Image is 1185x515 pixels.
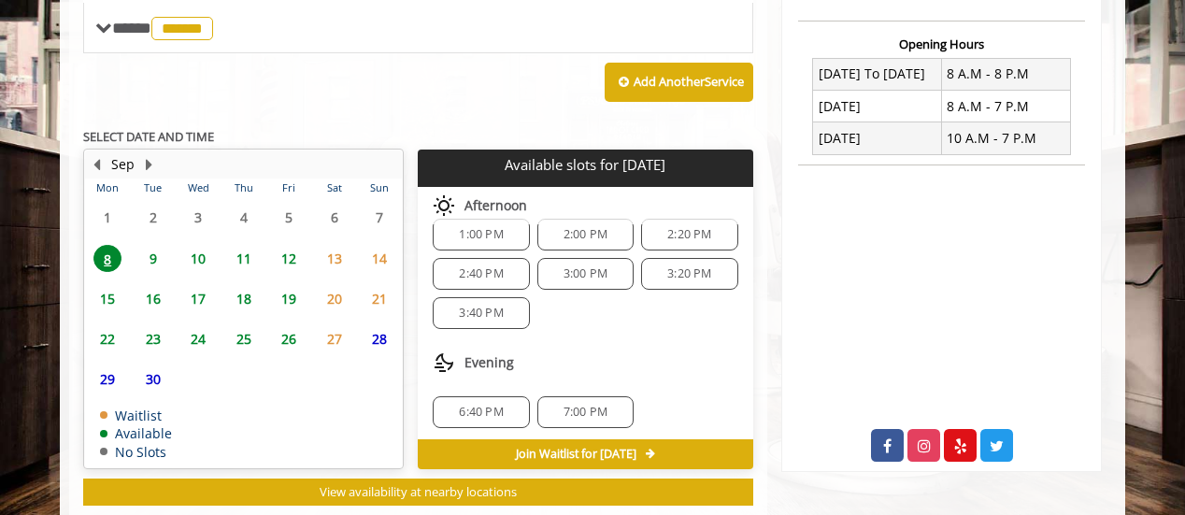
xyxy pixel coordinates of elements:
[357,319,403,359] td: Select day28
[464,355,514,370] span: Evening
[275,325,303,352] span: 26
[100,445,172,459] td: No Slots
[941,122,1070,154] td: 10 A.M - 7 P.M
[320,483,517,500] span: View availability at nearby locations
[667,266,711,281] span: 3:20 PM
[93,365,121,393] span: 29
[311,237,356,278] td: Select day13
[537,219,634,250] div: 2:00 PM
[311,319,356,359] td: Select day27
[357,279,403,319] td: Select day21
[275,245,303,272] span: 12
[433,219,529,250] div: 1:00 PM
[184,245,212,272] span: 10
[641,219,737,250] div: 2:20 PM
[139,245,167,272] span: 9
[266,279,311,319] td: Select day19
[365,245,393,272] span: 14
[433,194,455,217] img: afternoon slots
[321,245,349,272] span: 13
[357,179,403,197] th: Sun
[813,91,942,122] td: [DATE]
[89,154,104,175] button: Previous Month
[130,279,175,319] td: Select day16
[130,319,175,359] td: Select day23
[433,297,529,329] div: 3:40 PM
[230,245,258,272] span: 11
[100,426,172,440] td: Available
[813,58,942,90] td: [DATE] To [DATE]
[564,405,607,420] span: 7:00 PM
[464,198,527,213] span: Afternoon
[433,351,455,374] img: evening slots
[459,405,503,420] span: 6:40 PM
[184,325,212,352] span: 24
[83,479,753,506] button: View availability at nearby locations
[425,157,745,173] p: Available slots for [DATE]
[537,258,634,290] div: 3:00 PM
[459,227,503,242] span: 1:00 PM
[139,325,167,352] span: 23
[365,285,393,312] span: 21
[311,279,356,319] td: Select day20
[634,73,744,90] b: Add Another Service
[459,306,503,321] span: 3:40 PM
[321,285,349,312] span: 20
[667,227,711,242] span: 2:20 PM
[813,122,942,154] td: [DATE]
[516,447,636,462] span: Join Waitlist for [DATE]
[275,285,303,312] span: 19
[433,258,529,290] div: 2:40 PM
[93,245,121,272] span: 8
[357,237,403,278] td: Select day14
[139,285,167,312] span: 16
[176,279,221,319] td: Select day17
[176,179,221,197] th: Wed
[230,285,258,312] span: 18
[221,319,265,359] td: Select day25
[141,154,156,175] button: Next Month
[85,179,130,197] th: Mon
[266,237,311,278] td: Select day12
[321,325,349,352] span: 27
[221,279,265,319] td: Select day18
[221,179,265,197] th: Thu
[459,266,503,281] span: 2:40 PM
[365,325,393,352] span: 28
[311,179,356,197] th: Sat
[83,128,214,145] b: SELECT DATE AND TIME
[130,179,175,197] th: Tue
[93,325,121,352] span: 22
[941,91,1070,122] td: 8 A.M - 7 P.M
[85,319,130,359] td: Select day22
[93,285,121,312] span: 15
[139,365,167,393] span: 30
[130,359,175,399] td: Select day30
[184,285,212,312] span: 17
[85,359,130,399] td: Select day29
[100,408,172,422] td: Waitlist
[941,58,1070,90] td: 8 A.M - 8 P.M
[433,396,529,428] div: 6:40 PM
[221,237,265,278] td: Select day11
[176,237,221,278] td: Select day10
[85,237,130,278] td: Select day8
[537,396,634,428] div: 7:00 PM
[266,319,311,359] td: Select day26
[564,227,607,242] span: 2:00 PM
[85,279,130,319] td: Select day15
[641,258,737,290] div: 3:20 PM
[130,237,175,278] td: Select day9
[111,154,135,175] button: Sep
[230,325,258,352] span: 25
[564,266,607,281] span: 3:00 PM
[176,319,221,359] td: Select day24
[266,179,311,197] th: Fri
[605,63,753,102] button: Add AnotherService
[798,37,1085,50] h3: Opening Hours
